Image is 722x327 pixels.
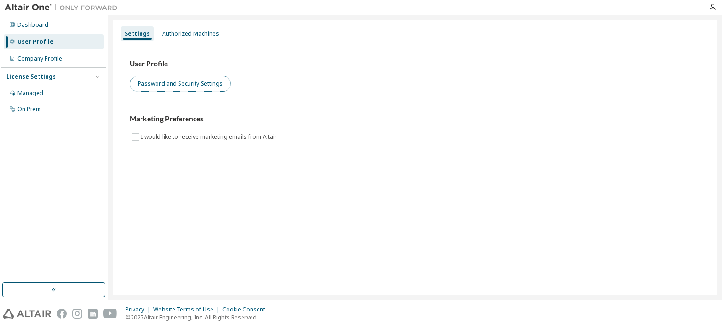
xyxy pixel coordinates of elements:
div: Settings [125,30,150,38]
button: Password and Security Settings [130,76,231,92]
div: On Prem [17,105,41,113]
img: instagram.svg [72,309,82,319]
div: Website Terms of Use [153,306,222,313]
img: facebook.svg [57,309,67,319]
h3: User Profile [130,59,700,69]
div: Cookie Consent [222,306,271,313]
h3: Marketing Preferences [130,114,700,124]
div: Dashboard [17,21,48,29]
div: Managed [17,89,43,97]
div: Authorized Machines [162,30,219,38]
img: altair_logo.svg [3,309,51,319]
p: © 2025 Altair Engineering, Inc. All Rights Reserved. [126,313,271,321]
div: Privacy [126,306,153,313]
img: youtube.svg [103,309,117,319]
img: linkedin.svg [88,309,98,319]
div: License Settings [6,73,56,80]
img: Altair One [5,3,122,12]
div: User Profile [17,38,54,46]
div: Company Profile [17,55,62,63]
label: I would like to receive marketing emails from Altair [141,131,279,143]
